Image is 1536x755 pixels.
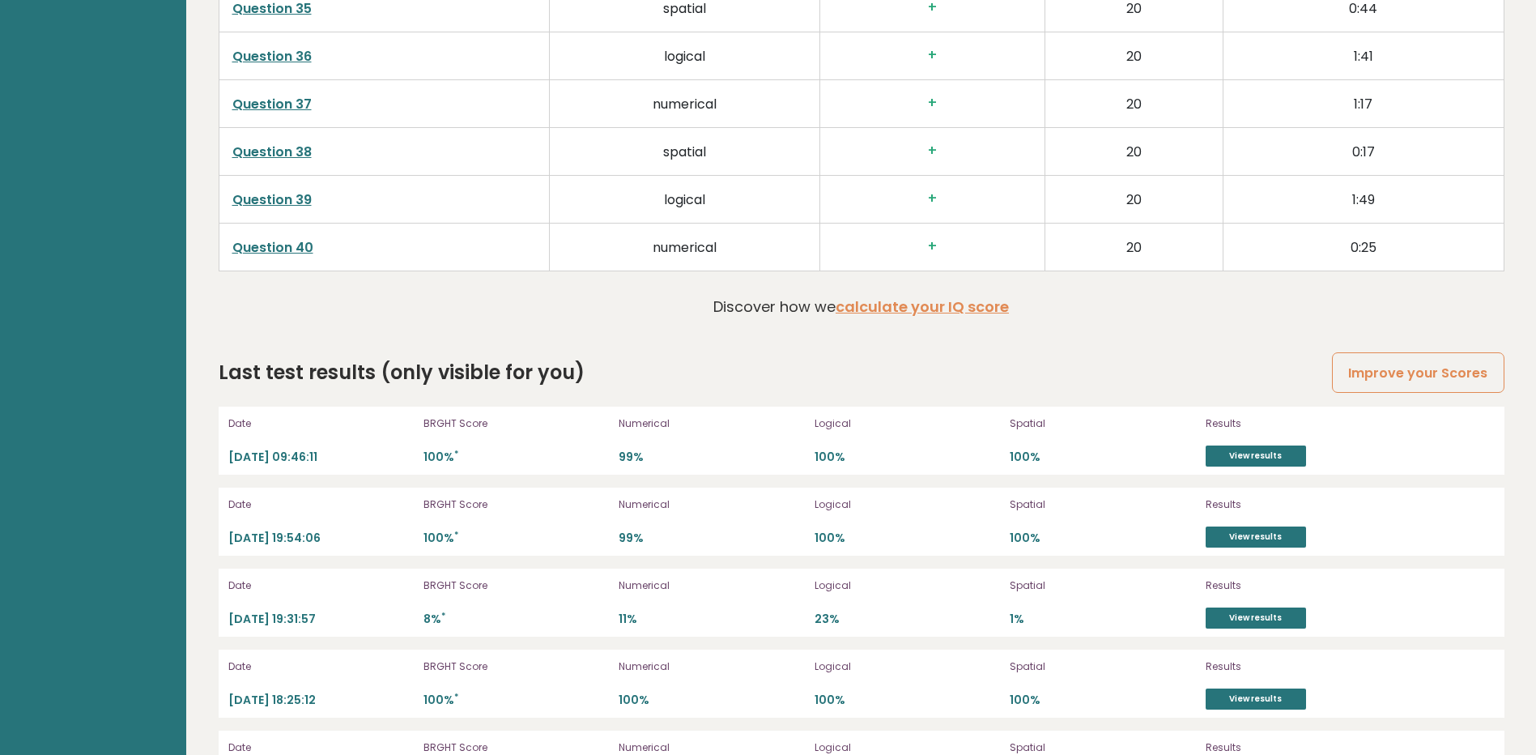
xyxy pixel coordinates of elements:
[836,296,1009,317] a: calculate your IQ score
[619,497,804,512] p: Numerical
[1206,608,1306,629] a: View results
[1206,659,1376,674] p: Results
[815,450,1000,465] p: 100%
[815,531,1000,546] p: 100%
[228,693,414,708] p: [DATE] 18:25:12
[423,531,609,546] p: 100%
[1223,224,1504,271] td: 0:25
[1010,659,1195,674] p: Spatial
[1010,740,1195,755] p: Spatial
[1206,578,1376,593] p: Results
[423,740,609,755] p: BRGHT Score
[550,32,820,80] td: logical
[1206,689,1306,710] a: View results
[619,693,804,708] p: 100%
[232,238,313,257] a: Question 40
[833,238,1031,255] h3: +
[550,176,820,224] td: logical
[1045,32,1223,80] td: 20
[815,659,1000,674] p: Logical
[815,693,1000,708] p: 100%
[619,531,804,546] p: 99%
[550,128,820,176] td: spatial
[833,143,1031,160] h3: +
[815,416,1000,431] p: Logical
[833,190,1031,207] h3: +
[228,578,414,593] p: Date
[550,224,820,271] td: numerical
[423,416,609,431] p: BRGHT Score
[1223,32,1504,80] td: 1:41
[815,497,1000,512] p: Logical
[1045,80,1223,128] td: 20
[1010,578,1195,593] p: Spatial
[815,740,1000,755] p: Logical
[1010,497,1195,512] p: Spatial
[1045,224,1223,271] td: 20
[232,95,312,113] a: Question 37
[1010,416,1195,431] p: Spatial
[228,416,414,431] p: Date
[423,450,609,465] p: 100%
[228,659,414,674] p: Date
[423,612,609,627] p: 8%
[1223,176,1504,224] td: 1:49
[1010,693,1195,708] p: 100%
[1223,128,1504,176] td: 0:17
[833,95,1031,112] h3: +
[1332,352,1504,394] a: Improve your Scores
[219,358,585,387] h2: Last test results (only visible for you)
[228,740,414,755] p: Date
[232,47,312,66] a: Question 36
[619,416,804,431] p: Numerical
[1206,416,1376,431] p: Results
[1045,128,1223,176] td: 20
[833,47,1031,64] h3: +
[423,659,609,674] p: BRGHT Score
[619,450,804,465] p: 99%
[1223,80,1504,128] td: 1:17
[550,80,820,128] td: numerical
[1045,176,1223,224] td: 20
[423,578,609,593] p: BRGHT Score
[1206,497,1376,512] p: Results
[1010,612,1195,627] p: 1%
[619,612,804,627] p: 11%
[1206,446,1306,467] a: View results
[232,143,312,161] a: Question 38
[228,450,414,465] p: [DATE] 09:46:11
[619,659,804,674] p: Numerical
[1010,531,1195,546] p: 100%
[1206,740,1376,755] p: Results
[713,296,1009,318] p: Discover how we
[228,497,414,512] p: Date
[1010,450,1195,465] p: 100%
[423,693,609,708] p: 100%
[228,612,414,627] p: [DATE] 19:31:57
[232,190,312,209] a: Question 39
[619,578,804,593] p: Numerical
[815,612,1000,627] p: 23%
[228,531,414,546] p: [DATE] 19:54:06
[423,497,609,512] p: BRGHT Score
[1206,527,1306,548] a: View results
[815,578,1000,593] p: Logical
[619,740,804,755] p: Numerical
